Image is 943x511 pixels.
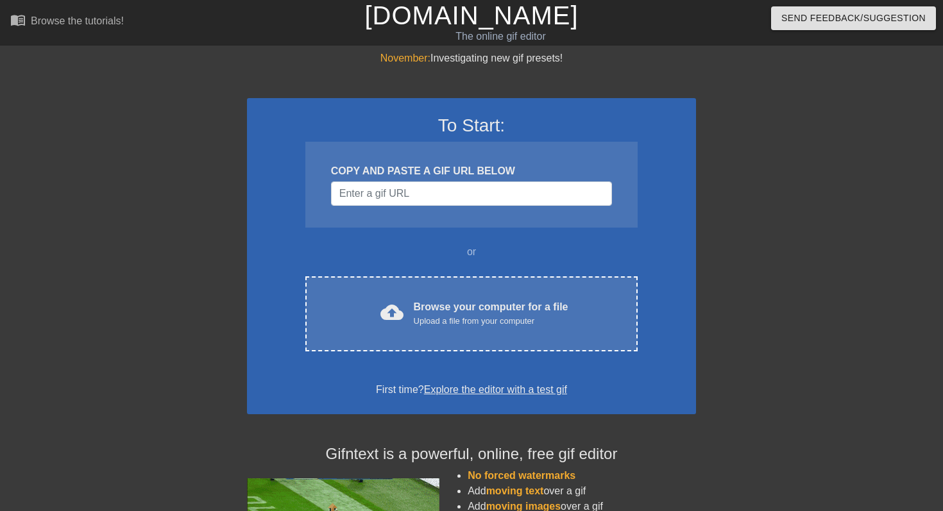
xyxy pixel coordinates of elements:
input: Username [331,181,612,206]
a: Explore the editor with a test gif [424,384,567,395]
span: cloud_upload [380,301,404,324]
span: November: [380,53,430,63]
span: Send Feedback/Suggestion [781,10,926,26]
div: COPY AND PASTE A GIF URL BELOW [331,163,612,179]
div: Upload a file from your computer [414,315,568,328]
div: Browse the tutorials! [31,15,124,26]
div: First time? [264,382,679,398]
a: Browse the tutorials! [10,12,124,32]
span: menu_book [10,12,26,28]
div: The online gif editor [321,29,681,44]
h4: Gifntext is a powerful, online, free gif editor [247,445,696,464]
div: Browse your computer for a file [414,299,568,328]
div: Investigating new gif presets! [247,51,696,66]
div: or [280,244,663,260]
button: Send Feedback/Suggestion [771,6,936,30]
span: No forced watermarks [468,470,575,481]
h3: To Start: [264,115,679,137]
span: moving text [486,485,544,496]
a: [DOMAIN_NAME] [364,1,578,29]
li: Add over a gif [468,483,696,499]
